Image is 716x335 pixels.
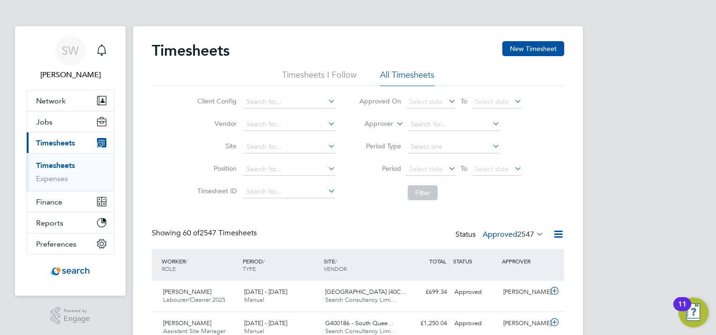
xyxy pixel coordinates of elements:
span: / [186,257,187,265]
label: Approved [483,230,544,239]
span: 60 of [183,228,200,238]
li: Timesheets I Follow [282,69,357,86]
div: Approved [451,284,500,300]
span: 2547 Timesheets [183,228,257,238]
span: ROLE [162,265,176,272]
span: Manual [244,296,264,304]
label: Period Type [359,142,401,150]
label: Client Config [194,97,237,105]
button: Filter [408,185,438,200]
span: [PERSON_NAME] [163,288,211,296]
span: Select date [475,97,509,106]
div: WORKER [159,253,240,277]
a: SW[PERSON_NAME] [26,36,114,80]
span: VENDOR [324,265,347,272]
span: [DATE] - [DATE] [244,319,287,327]
input: Search for... [243,185,336,198]
div: STATUS [451,253,500,269]
span: Search Consultancy Limi… [325,327,397,335]
span: G400186 - South Quee… [325,319,394,327]
button: Open Resource Center, 11 new notifications [679,298,709,328]
div: 11 [678,304,686,316]
span: Manual [244,327,264,335]
div: Timesheets [27,153,114,191]
span: Jobs [36,117,52,126]
span: / [263,257,265,265]
input: Select one [408,140,500,153]
a: Go to home page [26,264,114,279]
button: Jobs [27,111,114,132]
label: Timesheet ID [194,187,237,195]
span: Sheree Wilson [26,69,114,80]
span: Finance [36,197,62,206]
div: SITE [321,253,403,277]
label: Approved On [359,97,401,105]
button: Preferences [27,233,114,254]
span: To [458,95,470,107]
span: [GEOGRAPHIC_DATA] (40C… [325,288,407,296]
span: Network [36,96,66,105]
div: [PERSON_NAME] [500,316,548,331]
button: Finance [27,191,114,212]
span: [DATE] - [DATE] [244,288,287,296]
span: Reports [36,218,63,227]
button: Network [27,90,114,111]
span: Select date [475,165,509,173]
a: Powered byEngage [51,307,90,325]
span: Select date [409,97,443,106]
span: [PERSON_NAME] [163,319,211,327]
button: Timesheets [27,132,114,153]
div: PERIOD [240,253,321,277]
span: Engage [64,315,90,323]
span: Powered by [64,307,90,315]
input: Search for... [243,163,336,176]
span: Labourer/Cleaner 2025 [163,296,225,304]
button: New Timesheet [502,41,564,56]
span: Search Consultancy Limi… [325,296,397,304]
img: searchconsultancy-logo-retina.png [51,264,90,279]
span: Timesheets [36,138,75,147]
div: £699.34 [402,284,451,300]
input: Search for... [408,118,500,131]
input: Search for... [243,140,336,153]
span: TOTAL [429,257,446,265]
span: Preferences [36,240,76,248]
label: Site [194,142,237,150]
div: £1,250.04 [402,316,451,331]
nav: Main navigation [15,26,126,296]
h2: Timesheets [152,41,230,60]
div: Status [455,228,545,241]
div: [PERSON_NAME] [500,284,548,300]
a: Expenses [36,174,68,183]
div: Showing [152,228,259,238]
span: Select date [409,165,443,173]
input: Search for... [243,95,336,109]
input: Search for... [243,118,336,131]
div: Approved [451,316,500,331]
label: Period [359,164,401,173]
span: TYPE [243,265,256,272]
button: Reports [27,212,114,233]
span: / [335,257,337,265]
span: 2547 [517,230,534,239]
label: Vendor [194,119,237,128]
span: SW [62,44,79,57]
a: Timesheets [36,161,75,170]
span: To [458,162,470,175]
label: Approver [351,119,393,129]
li: All Timesheets [380,69,434,86]
label: Position [194,164,237,173]
div: APPROVER [500,253,548,269]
